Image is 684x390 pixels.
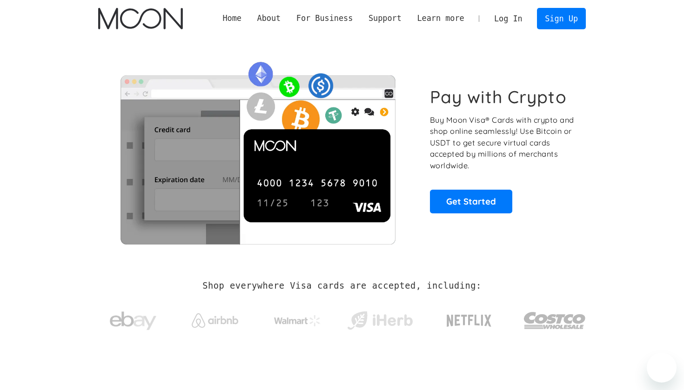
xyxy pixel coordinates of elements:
[369,13,402,24] div: Support
[345,309,415,333] img: iHerb
[202,281,481,291] h2: Shop everywhere Visa cards are accepted, including:
[409,13,472,24] div: Learn more
[296,13,353,24] div: For Business
[486,8,530,29] a: Log In
[428,300,511,337] a: Netflix
[263,306,332,331] a: Walmart
[257,13,281,24] div: About
[446,309,492,332] img: Netflix
[523,294,586,343] a: Costco
[98,297,168,340] a: ebay
[98,55,417,244] img: Moon Cards let you spend your crypto anywhere Visa is accepted.
[361,13,409,24] div: Support
[537,8,585,29] a: Sign Up
[430,86,567,107] h1: Pay with Crypto
[345,299,415,337] a: iHerb
[417,13,464,24] div: Learn more
[647,353,677,383] iframe: Button to launch messaging window
[192,313,238,328] img: Airbnb
[274,315,321,326] img: Walmart
[181,304,250,332] a: Airbnb
[98,8,182,29] img: Moon Logo
[110,306,156,336] img: ebay
[215,13,249,24] a: Home
[430,114,576,172] p: Buy Moon Visa® Cards with crypto and shop online seamlessly! Use Bitcoin or USDT to get secure vi...
[249,13,288,24] div: About
[288,13,361,24] div: For Business
[98,8,182,29] a: home
[523,303,586,338] img: Costco
[430,190,512,213] a: Get Started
